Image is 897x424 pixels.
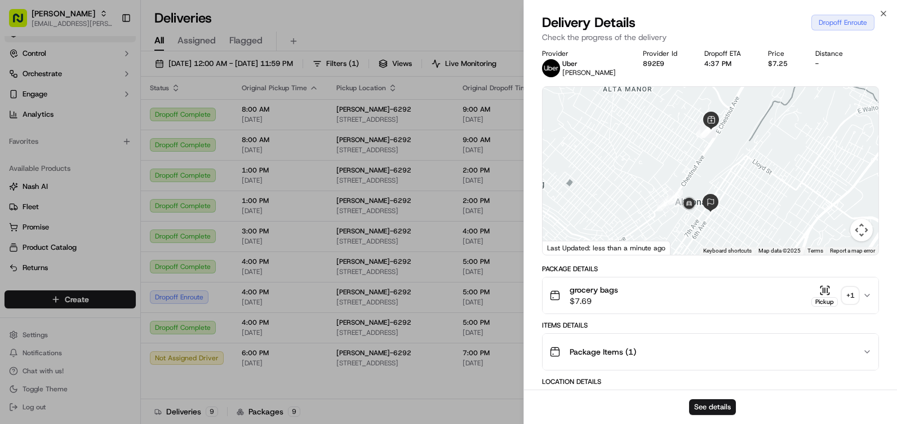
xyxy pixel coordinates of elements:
[643,49,686,58] div: Provider Id
[543,277,878,313] button: grocery bags$7.69Pickup+1
[11,165,20,174] div: 📗
[542,264,879,273] div: Package Details
[543,241,670,255] div: Last Updated: less than a minute ago
[811,285,858,307] button: Pickup+1
[811,285,838,307] button: Pickup
[95,165,104,174] div: 💻
[842,288,858,303] div: + 1
[23,164,86,175] span: Knowledge Base
[768,49,797,58] div: Price
[542,32,879,43] p: Check the progress of the delivery
[29,73,203,85] input: Got a question? Start typing here...
[696,122,711,137] div: 6
[704,59,750,68] div: 4:37 PM
[704,49,750,58] div: Dropoff ETA
[545,240,583,255] img: Google
[192,111,205,125] button: Start new chat
[850,219,873,241] button: Map camera controls
[768,59,797,68] div: $7.25
[807,248,823,254] a: Terms (opens in new tab)
[542,49,625,58] div: Provider
[38,108,185,119] div: Start new chat
[562,68,616,77] span: [PERSON_NAME]
[545,240,583,255] a: Open this area in Google Maps (opens a new window)
[542,14,636,32] span: Delivery Details
[7,159,91,179] a: 📗Knowledge Base
[701,123,716,138] div: 7
[112,191,136,200] span: Pylon
[106,164,181,175] span: API Documentation
[668,190,683,205] div: 9
[11,11,34,34] img: Nash
[703,247,752,255] button: Keyboard shortcuts
[815,49,852,58] div: Distance
[570,295,618,307] span: $7.69
[689,399,736,415] button: See details
[811,297,838,307] div: Pickup
[758,248,801,254] span: Map data ©2025
[542,321,879,330] div: Items Details
[11,45,205,63] p: Welcome 👋
[570,346,636,357] span: Package Items ( 1 )
[830,248,875,254] a: Report a map error
[543,334,878,370] button: Package Items (1)
[542,377,879,386] div: Location Details
[91,159,185,179] a: 💻API Documentation
[11,108,32,128] img: 1736555255976-a54dd68f-1ca7-489b-9aae-adbdc363a1c4
[657,197,672,211] div: 4
[562,59,616,68] p: Uber
[643,59,664,68] button: 892E9
[570,284,618,295] span: grocery bags
[700,123,715,138] div: 8
[542,59,560,77] img: profile_uber_ahold_partner.png
[79,191,136,200] a: Powered byPylon
[38,119,143,128] div: We're available if you need us!
[815,59,852,68] div: -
